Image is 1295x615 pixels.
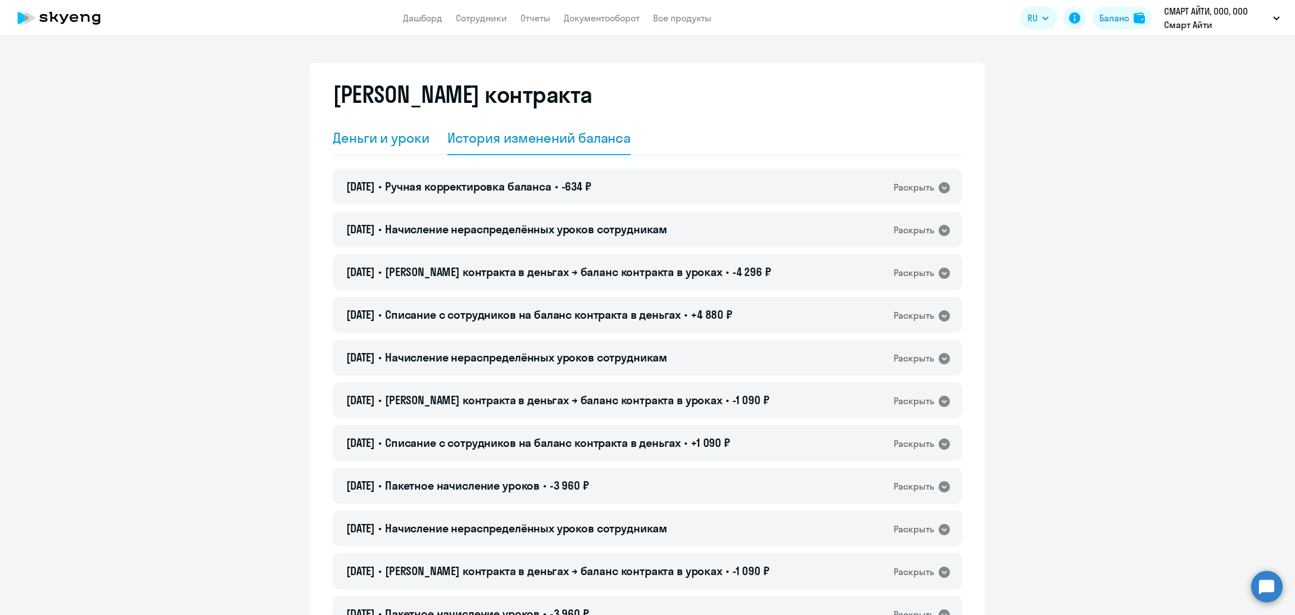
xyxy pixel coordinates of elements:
a: Документооборот [564,12,640,24]
div: Раскрыть [894,522,934,536]
span: [DATE] [346,350,375,364]
span: +4 880 ₽ [691,307,732,322]
div: История изменений баланса [447,129,631,147]
span: • [378,478,382,492]
span: -634 ₽ [562,179,591,193]
span: -1 090 ₽ [732,564,769,578]
div: Раскрыть [894,394,934,408]
span: [DATE] [346,521,375,535]
span: • [726,393,729,407]
span: • [726,564,729,578]
span: • [684,436,687,450]
span: • [726,265,729,279]
span: • [378,307,382,322]
button: СМАРТ АЙТИ, ООО, ООО Смарт Айти [1158,4,1285,31]
span: [DATE] [346,564,375,578]
span: [PERSON_NAME] контракта в деньгах → баланс контракта в уроках [385,265,722,279]
span: • [378,350,382,364]
span: -3 960 ₽ [550,478,589,492]
span: +1 090 ₽ [691,436,730,450]
h2: [PERSON_NAME] контракта [333,81,592,108]
a: Дашборд [403,12,442,24]
p: СМАРТ АЙТИ, ООО, ООО Смарт Айти [1164,4,1269,31]
span: • [378,222,382,236]
img: balance [1134,12,1145,24]
div: Раскрыть [894,351,934,365]
span: • [378,179,382,193]
span: • [378,521,382,535]
div: Деньги и уроки [333,129,429,147]
span: Начисление нераспределённых уроков сотрудникам [385,222,667,236]
div: Раскрыть [894,480,934,494]
span: Ручная корректировка баланса [385,179,551,193]
span: [DATE] [346,478,375,492]
a: Отчеты [520,12,550,24]
span: [DATE] [346,307,375,322]
div: Раскрыть [894,565,934,579]
span: -1 090 ₽ [732,393,769,407]
span: • [378,265,382,279]
span: [DATE] [346,436,375,450]
span: • [378,393,382,407]
div: Баланс [1099,11,1129,25]
span: Списание с сотрудников на баланс контракта в деньгах [385,436,681,450]
button: RU [1020,7,1057,29]
div: Раскрыть [894,266,934,280]
button: Балансbalance [1093,7,1152,29]
span: Начисление нераспределённых уроков сотрудникам [385,521,667,535]
span: • [543,478,546,492]
span: [DATE] [346,179,375,193]
a: Все продукты [653,12,712,24]
span: • [555,179,558,193]
div: Раскрыть [894,180,934,195]
div: Раскрыть [894,437,934,451]
span: [DATE] [346,222,375,236]
span: Списание с сотрудников на баланс контракта в деньгах [385,307,681,322]
span: • [378,436,382,450]
span: Пакетное начисление уроков [385,478,540,492]
div: Раскрыть [894,309,934,323]
span: [PERSON_NAME] контракта в деньгах → баланс контракта в уроках [385,393,722,407]
a: Сотрудники [456,12,507,24]
span: • [684,307,687,322]
span: • [378,564,382,578]
span: [DATE] [346,393,375,407]
span: [DATE] [346,265,375,279]
span: -4 296 ₽ [732,265,771,279]
span: [PERSON_NAME] контракта в деньгах → баланс контракта в уроках [385,564,722,578]
span: Начисление нераспределённых уроков сотрудникам [385,350,667,364]
span: RU [1027,11,1038,25]
div: Раскрыть [894,223,934,237]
